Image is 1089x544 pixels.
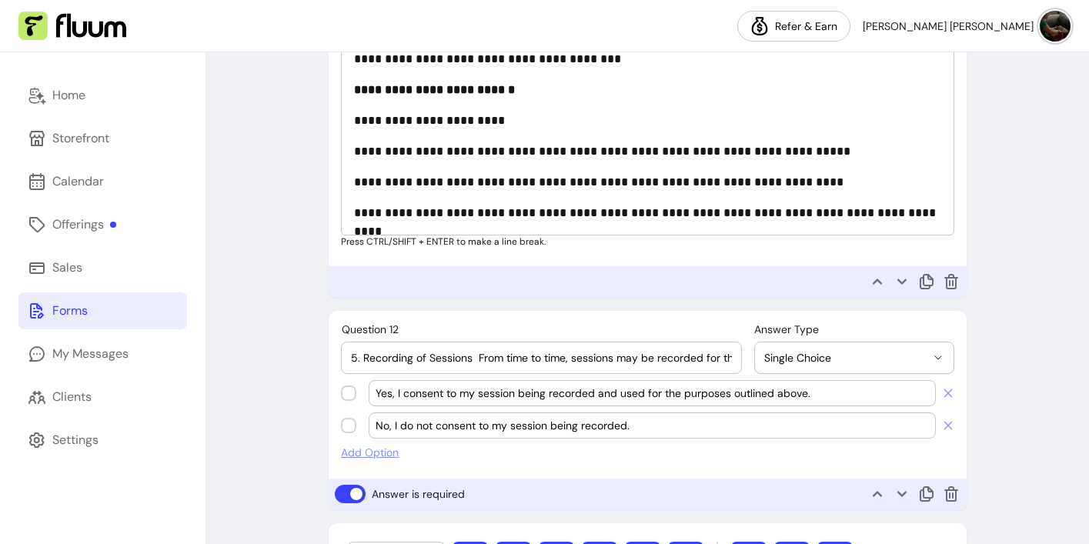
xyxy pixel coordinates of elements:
div: Storefront [52,129,109,148]
span: Question 12 [342,322,399,336]
span: Add Option [341,445,954,460]
a: Settings [18,422,187,459]
div: My Messages [52,345,129,363]
div: Sales [52,259,82,277]
a: Storefront [18,120,187,157]
span: Move up [868,272,887,291]
a: Offerings [18,206,187,243]
div: Home [52,86,85,105]
div: Clients [52,388,92,406]
span: [PERSON_NAME] [PERSON_NAME] [863,18,1034,34]
div: Offerings [52,215,116,234]
div: Calendar [52,172,104,191]
input: Option 1 [376,385,928,401]
img: Fluum Logo [18,12,126,41]
input: Answer is required [335,485,464,503]
img: avatar [1040,11,1071,42]
a: My Messages [18,335,187,372]
span: Move down [893,272,911,291]
input: Question 12 [351,350,731,365]
span: Move up [868,485,887,503]
button: Single Choice [755,342,954,373]
a: Forms [18,292,187,329]
button: avatar[PERSON_NAME] [PERSON_NAME] [863,11,1071,42]
a: Home [18,77,187,114]
div: Settings [52,431,99,449]
span: Move down [893,485,911,503]
p: Press CTRL/SHIFT + ENTER to make a line break. [341,235,954,248]
a: Calendar [18,163,187,200]
span: Duplicate [917,485,936,503]
input: Option 2 [376,418,928,433]
a: Refer & Earn [737,11,850,42]
a: Clients [18,379,187,416]
div: Forms [52,302,88,320]
span: Duplicate [917,272,936,291]
a: Sales [18,249,187,286]
span: Single Choice [764,350,926,365]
